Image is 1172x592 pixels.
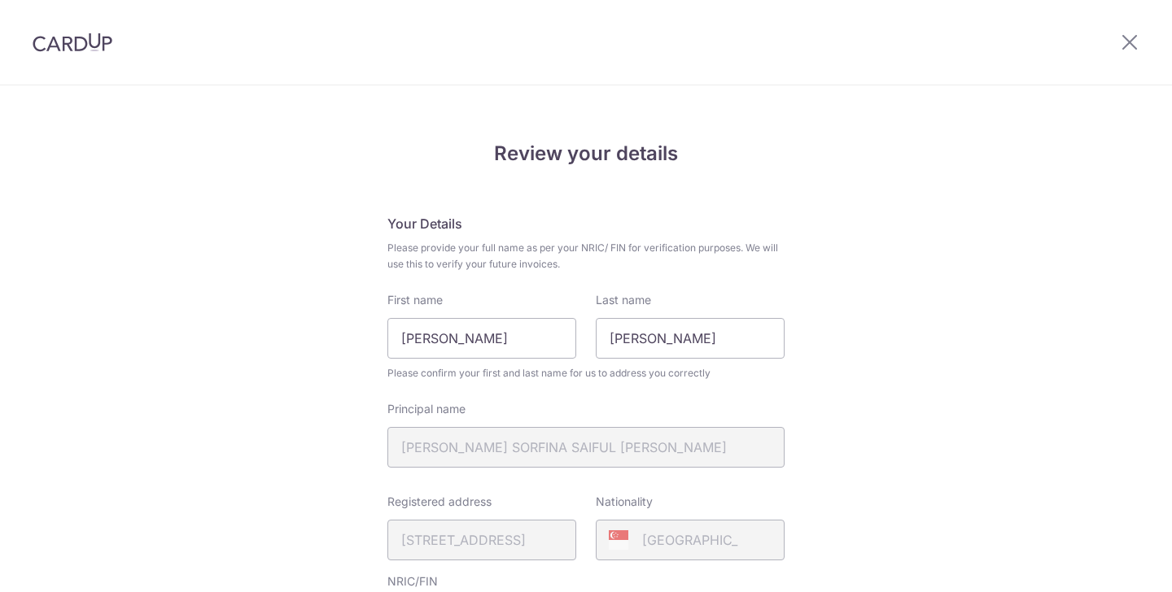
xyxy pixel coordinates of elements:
[387,494,492,510] label: Registered address
[596,318,785,359] input: Last name
[387,365,785,381] span: Please confirm your first and last name for us to address you correctly
[387,139,785,168] h4: Review your details
[33,33,112,52] img: CardUp
[387,573,438,590] label: NRIC/FIN
[387,240,785,272] span: Please provide your full name as per your NRIC/ FIN for verification purposes. We will use this t...
[387,214,785,233] h5: Your Details
[387,292,443,308] label: First name
[387,318,576,359] input: First Name
[387,401,466,417] label: Principal name
[596,292,651,308] label: Last name
[596,494,653,510] label: Nationality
